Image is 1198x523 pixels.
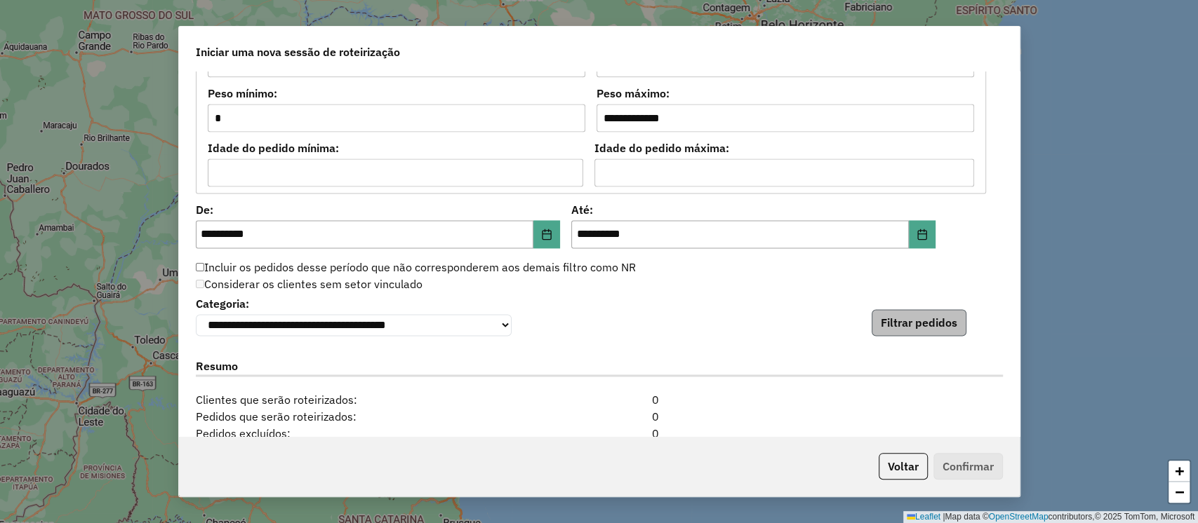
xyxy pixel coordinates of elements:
[907,512,940,522] a: Leaflet
[1169,461,1190,482] a: Zoom in
[196,279,205,288] input: Considerar os clientes sem setor vinculado
[1175,462,1184,480] span: +
[1175,483,1184,501] span: −
[879,453,928,480] button: Voltar
[989,512,1049,522] a: OpenStreetMap
[208,85,585,102] label: Peso mínimo:
[196,201,560,218] label: De:
[196,262,205,271] input: Incluir os pedidos desse período que não corresponderem aos demais filtro como NR
[196,295,512,312] label: Categoria:
[909,220,936,248] button: Choose Date
[187,425,531,442] span: Pedidos excluídos:
[196,358,1003,376] label: Resumo
[872,309,966,336] button: Filtrar pedidos
[196,43,400,60] span: Iniciar uma nova sessão de roteirização
[531,408,668,425] div: 0
[187,391,531,408] span: Clientes que serão roteirizados:
[594,140,974,156] label: Idade do pedido máxima:
[531,391,668,408] div: 0
[903,511,1198,523] div: Map data © contributors,© 2025 TomTom, Microsoft
[208,140,584,156] label: Idade do pedido mínima:
[571,201,936,218] label: Até:
[196,259,636,276] label: Incluir os pedidos desse período que não corresponderem aos demais filtro como NR
[196,276,423,292] label: Considerar os clientes sem setor vinculado
[1169,482,1190,503] a: Zoom out
[531,425,668,442] div: 0
[187,408,531,425] span: Pedidos que serão roteirizados:
[943,512,945,522] span: |
[597,85,974,102] label: Peso máximo:
[533,220,560,248] button: Choose Date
